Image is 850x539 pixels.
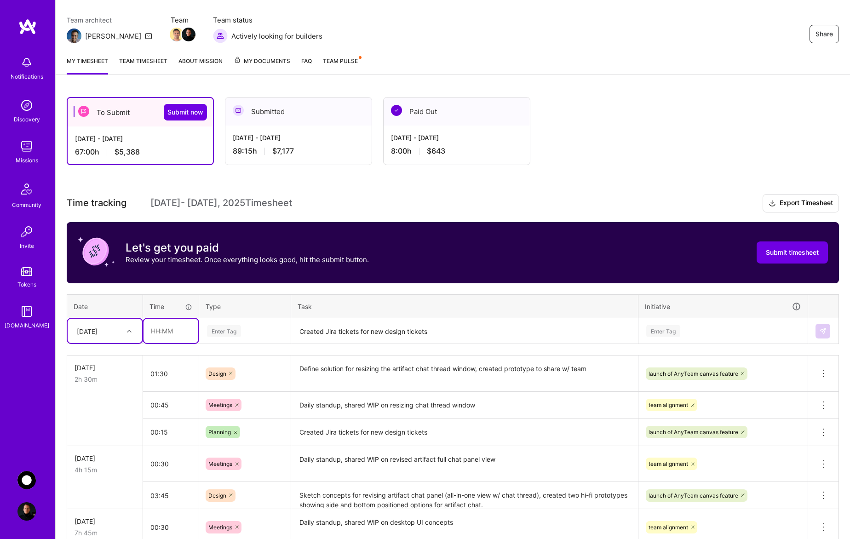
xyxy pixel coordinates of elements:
textarea: Daily standup, shared WIP on revised artifact full chat panel view [292,447,637,482]
img: teamwork [17,137,36,155]
span: Submit now [167,108,203,117]
div: [DATE] [75,453,135,463]
div: Community [12,200,41,210]
span: Actively looking for builders [231,31,322,41]
img: tokens [21,267,32,276]
span: [DATE] - [DATE] , 2025 Timesheet [150,197,292,209]
img: User Avatar [17,502,36,521]
span: Design [208,370,226,377]
textarea: Sketch concepts for revising artifact chat panel (all-in-one view w/ chat thread), created two hi... [292,483,637,508]
img: Invite [17,223,36,241]
div: Initiative [645,301,801,312]
img: Team Member Avatar [170,28,184,41]
a: User Avatar [15,502,38,521]
img: discovery [17,96,36,115]
img: guide book [17,302,36,321]
span: team alignment [649,524,688,531]
span: Submit timesheet [766,248,819,257]
a: Team Member Avatar [183,27,195,42]
th: Type [199,294,291,318]
div: [PERSON_NAME] [85,31,141,41]
span: Planning [208,429,231,436]
span: launch of AnyTeam canvas feature [649,370,738,377]
div: Paid Out [384,97,530,126]
img: Actively looking for builders [213,29,228,43]
div: Enter Tag [646,324,680,338]
i: icon Download [769,199,776,208]
span: Team [171,15,195,25]
img: logo [18,18,37,35]
a: Team Pulse [323,56,361,75]
img: AnyTeam: Team for AI-Powered Sales Platform [17,471,36,489]
img: Team Architect [67,29,81,43]
input: HH:MM [143,393,199,417]
div: [DATE] - [DATE] [391,133,523,143]
div: 89:15 h [233,146,364,156]
button: Submit timesheet [757,241,828,264]
div: Discovery [14,115,40,124]
input: HH:MM [143,483,199,508]
div: 8:00 h [391,146,523,156]
div: Invite [20,241,34,251]
div: [DATE] - [DATE] [75,134,206,143]
i: icon Chevron [127,329,132,333]
a: My timesheet [67,56,108,75]
div: Missions [16,155,38,165]
a: My Documents [234,56,290,75]
textarea: Define solution for resizing the artifact chat thread window, created prototype to share w/ team [292,356,637,391]
span: Share [816,29,833,39]
span: Meetings [208,460,232,467]
img: Paid Out [391,105,402,116]
img: To Submit [78,106,89,117]
span: Design [208,492,226,499]
span: launch of AnyTeam canvas feature [649,429,738,436]
button: Export Timesheet [763,194,839,212]
div: [DATE] [77,326,98,336]
div: 7h 45m [75,528,135,538]
img: coin [78,233,115,270]
span: Team status [213,15,322,25]
div: To Submit [68,98,213,126]
img: bell [17,53,36,72]
div: Notifications [11,72,43,81]
a: AnyTeam: Team for AI-Powered Sales Platform [15,471,38,489]
a: Team timesheet [119,56,167,75]
span: team alignment [649,401,688,408]
span: Meetings [208,524,232,531]
div: [DATE] [75,516,135,526]
div: Tokens [17,280,36,289]
img: Community [16,178,38,200]
div: [DOMAIN_NAME] [5,321,49,330]
span: team alignment [649,460,688,467]
button: Submit now [164,104,207,120]
h3: Let's get you paid [126,241,369,255]
span: $7,177 [272,146,294,156]
textarea: Created Jira tickets for new design tickets [292,420,637,445]
span: Time tracking [67,197,126,209]
div: Submitted [225,97,372,126]
i: icon Mail [145,32,152,40]
div: 2h 30m [75,374,135,384]
span: launch of AnyTeam canvas feature [649,492,738,499]
span: $643 [427,146,445,156]
div: Enter Tag [207,324,241,338]
img: Submitted [233,105,244,116]
span: Meetings [208,401,232,408]
th: Task [291,294,638,318]
div: Time [149,302,192,311]
p: Review your timesheet. Once everything looks good, hit the submit button. [126,255,369,264]
a: FAQ [301,56,312,75]
div: 4h 15m [75,465,135,475]
div: 67:00 h [75,147,206,157]
img: Submit [819,327,827,335]
span: My Documents [234,56,290,66]
input: HH:MM [143,420,199,444]
span: Team Pulse [323,57,358,64]
textarea: Daily standup, shared WIP on resizing chat thread window [292,393,637,418]
a: About Mission [178,56,223,75]
input: HH:MM [143,361,199,386]
a: Team Member Avatar [171,27,183,42]
span: $5,388 [115,147,140,157]
input: HH:MM [143,452,199,476]
th: Date [67,294,143,318]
